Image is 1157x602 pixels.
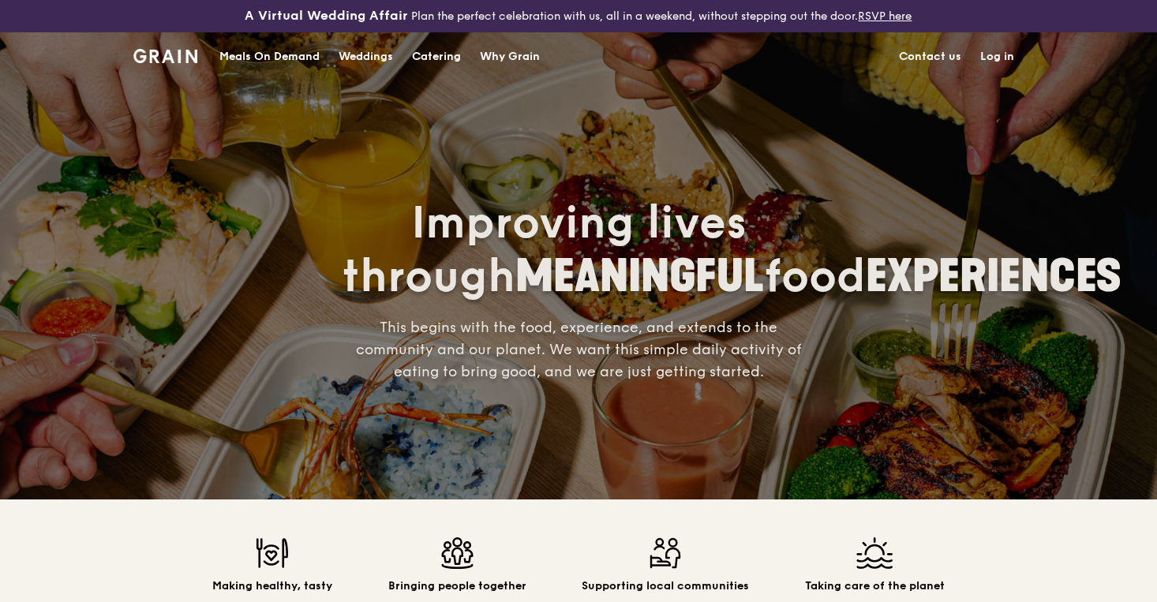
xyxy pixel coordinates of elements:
[329,33,403,80] a: Weddings
[339,33,393,80] div: Weddings
[403,33,470,80] a: Catering
[388,537,526,569] img: Bringing people together
[889,33,971,80] a: Contact us
[193,6,964,26] div: Plan the perfect celebration with us, all in a weekend, without stepping out the door.
[480,33,540,80] div: Why Grain
[470,33,549,80] a: Why Grain
[388,578,526,594] h2: Bringing people together
[582,578,749,594] h2: Supporting local communities
[219,33,320,80] div: Meals On Demand
[342,196,1121,304] span: Improving lives through food
[582,537,749,569] img: Supporting local communities
[245,6,408,25] h3: A Virtual Wedding Affair
[356,319,802,380] span: This begins with the food, experience, and extends to the community and our planet. We want this ...
[805,578,945,594] h2: Taking care of the planet
[133,32,197,79] a: GrainGrain
[805,537,945,569] img: Taking care of the planet
[858,9,912,23] a: RSVP here
[412,33,461,80] div: Catering
[971,33,1024,80] a: Log in
[212,537,332,569] img: Making healthy, tasty
[212,578,332,594] h2: Making healthy, tasty
[133,49,197,63] img: Grain
[866,250,1121,303] span: EXPERIENCES
[515,250,764,303] span: MEANINGFUL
